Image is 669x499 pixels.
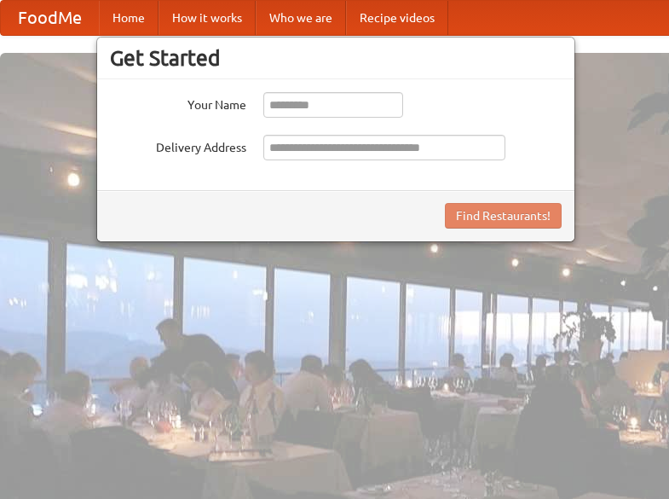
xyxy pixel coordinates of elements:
[159,1,256,35] a: How it works
[445,203,562,229] button: Find Restaurants!
[256,1,346,35] a: Who we are
[99,1,159,35] a: Home
[346,1,448,35] a: Recipe videos
[110,45,562,71] h3: Get Started
[1,1,99,35] a: FoodMe
[110,135,246,156] label: Delivery Address
[110,92,246,113] label: Your Name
